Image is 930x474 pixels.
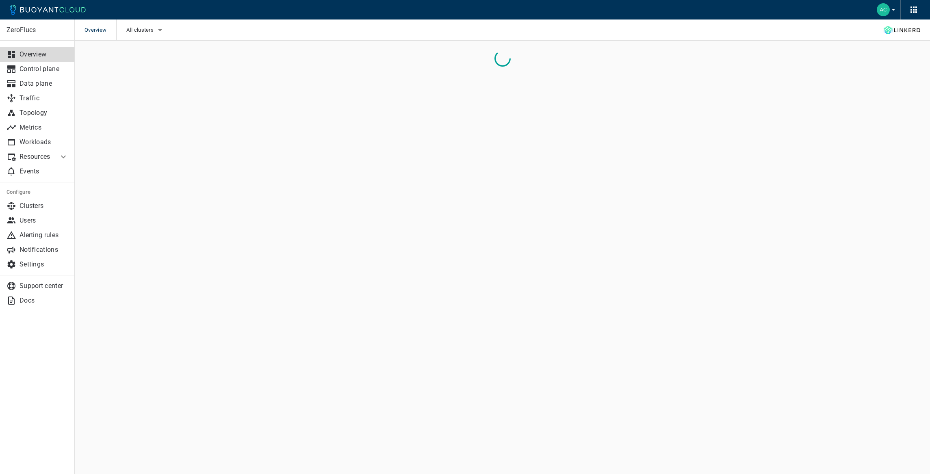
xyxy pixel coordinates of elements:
[20,153,52,161] p: Resources
[877,3,890,16] img: Accounts Payable
[20,246,68,254] p: Notifications
[20,123,68,132] p: Metrics
[20,50,68,58] p: Overview
[20,231,68,239] p: Alerting rules
[20,260,68,268] p: Settings
[7,26,68,34] p: ZeroFlucs
[20,216,68,225] p: Users
[20,80,68,88] p: Data plane
[20,65,68,73] p: Control plane
[20,109,68,117] p: Topology
[126,24,165,36] button: All clusters
[20,167,68,175] p: Events
[85,19,116,41] span: Overview
[20,94,68,102] p: Traffic
[7,189,68,195] h5: Configure
[20,297,68,305] p: Docs
[20,282,68,290] p: Support center
[126,27,155,33] span: All clusters
[20,138,68,146] p: Workloads
[20,202,68,210] p: Clusters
